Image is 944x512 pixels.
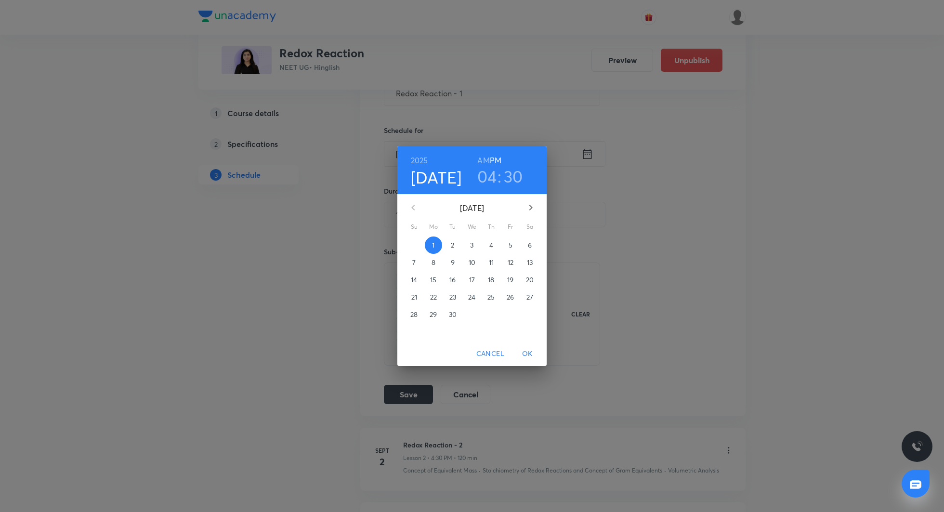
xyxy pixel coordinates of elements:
[410,310,418,319] p: 28
[528,240,532,250] p: 6
[406,306,423,323] button: 28
[507,275,513,285] p: 19
[487,292,495,302] p: 25
[477,154,489,167] button: AM
[463,222,481,232] span: We
[425,254,442,271] button: 8
[468,292,475,302] p: 24
[411,292,417,302] p: 21
[411,275,417,285] p: 14
[444,236,461,254] button: 2
[444,271,461,289] button: 16
[463,254,481,271] button: 10
[483,271,500,289] button: 18
[463,236,481,254] button: 3
[412,258,416,267] p: 7
[406,289,423,306] button: 21
[507,292,514,302] p: 26
[411,167,462,187] button: [DATE]
[502,289,519,306] button: 26
[502,236,519,254] button: 5
[527,258,533,267] p: 13
[470,240,473,250] p: 3
[526,275,534,285] p: 20
[502,222,519,232] span: Fr
[521,222,538,232] span: Sa
[476,348,504,360] span: Cancel
[444,306,461,323] button: 30
[425,202,519,214] p: [DATE]
[498,166,501,186] h3: :
[521,254,538,271] button: 13
[508,258,513,267] p: 12
[483,254,500,271] button: 11
[406,271,423,289] button: 14
[425,306,442,323] button: 29
[488,275,494,285] p: 18
[516,348,539,360] span: OK
[483,289,500,306] button: 25
[430,275,436,285] p: 15
[406,254,423,271] button: 7
[463,289,481,306] button: 24
[451,240,454,250] p: 2
[483,236,500,254] button: 4
[432,240,434,250] p: 1
[411,154,428,167] button: 2025
[444,254,461,271] button: 9
[444,289,461,306] button: 23
[502,254,519,271] button: 12
[521,271,538,289] button: 20
[449,310,457,319] p: 30
[521,289,538,306] button: 27
[504,166,523,186] button: 30
[489,240,493,250] p: 4
[425,271,442,289] button: 15
[521,236,538,254] button: 6
[449,292,456,302] p: 23
[444,222,461,232] span: Tu
[430,310,437,319] p: 29
[509,240,512,250] p: 5
[451,258,455,267] p: 9
[490,154,501,167] button: PM
[469,258,475,267] p: 10
[463,271,481,289] button: 17
[502,271,519,289] button: 19
[449,275,456,285] p: 16
[406,222,423,232] span: Su
[472,345,508,363] button: Cancel
[526,292,533,302] p: 27
[489,258,494,267] p: 11
[512,345,543,363] button: OK
[477,166,497,186] button: 04
[425,289,442,306] button: 22
[432,258,435,267] p: 8
[469,275,475,285] p: 17
[425,236,442,254] button: 1
[430,292,437,302] p: 22
[425,222,442,232] span: Mo
[483,222,500,232] span: Th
